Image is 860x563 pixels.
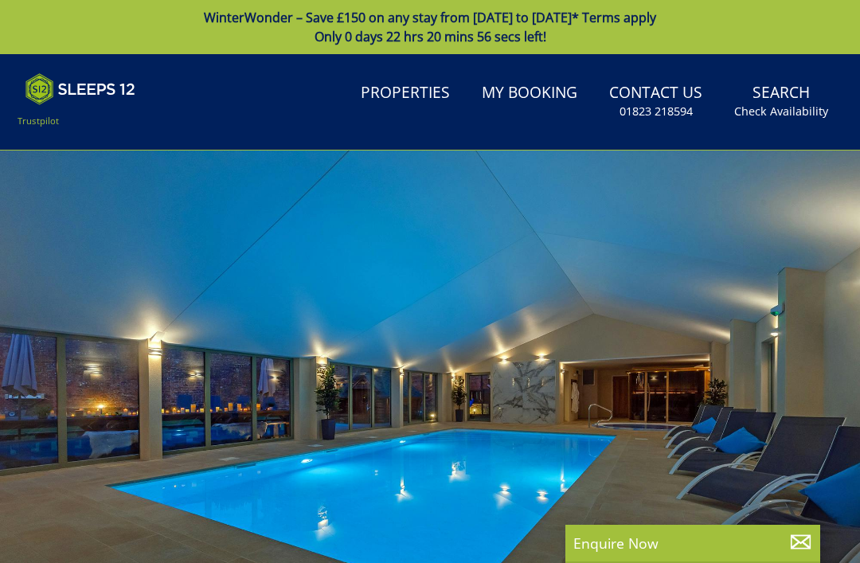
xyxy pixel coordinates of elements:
[475,76,584,111] a: My Booking
[25,73,135,105] img: Sleeps 12
[18,115,59,127] a: Trustpilot
[728,76,835,127] a: SearchCheck Availability
[620,104,693,119] small: 01823 218594
[354,76,456,111] a: Properties
[603,76,709,127] a: Contact Us01823 218594
[734,104,828,119] small: Check Availability
[315,28,546,45] span: Only 0 days 22 hrs 20 mins 56 secs left!
[573,533,812,553] p: Enquire Now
